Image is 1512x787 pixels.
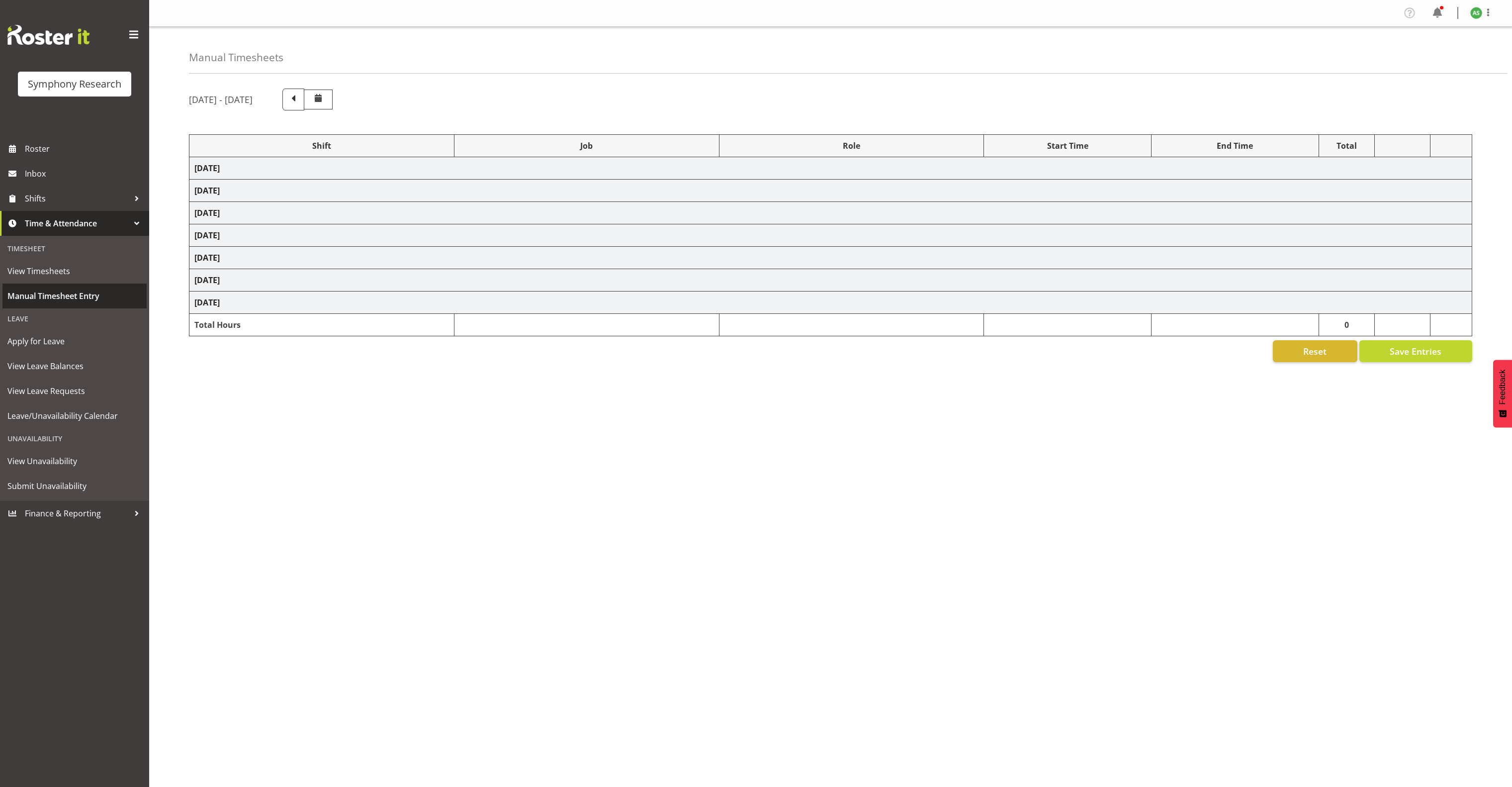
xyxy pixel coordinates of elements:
[1303,345,1327,358] span: Reset
[2,308,147,329] div: Leave
[1156,140,1314,152] div: End Time
[2,284,147,308] a: Manual Timesheet Entry
[25,141,144,156] span: Roster
[7,264,142,279] span: View Timesheets
[25,506,129,521] span: Finance & Reporting
[28,77,121,92] div: Symphony Research
[25,216,129,231] span: Time & Attendance
[7,334,142,349] span: Apply for Leave
[189,247,1472,269] td: [DATE]
[189,157,1472,180] td: [DATE]
[7,359,142,374] span: View Leave Balances
[189,269,1472,292] td: [DATE]
[189,94,253,105] h5: [DATE] - [DATE]
[189,314,454,336] td: Total Hours
[1493,360,1512,427] button: Feedback - Show survey
[189,224,1472,247] td: [DATE]
[2,354,147,379] a: View Leave Balances
[2,329,147,354] a: Apply for Leave
[989,140,1146,152] div: Start Time
[7,289,142,303] span: Manual Timesheet Entry
[189,202,1472,224] td: [DATE]
[25,191,129,206] span: Shifts
[459,140,714,152] div: Job
[1359,340,1472,362] button: Save Entries
[1390,345,1441,358] span: Save Entries
[7,408,142,423] span: Leave/Unavailability Calendar
[1498,370,1507,404] span: Feedback
[2,403,147,428] a: Leave/Unavailability Calendar
[25,166,144,181] span: Inbox
[2,449,147,474] a: View Unavailability
[1324,140,1369,152] div: Total
[2,238,147,259] div: Timesheet
[2,428,147,449] div: Unavailability
[7,25,89,45] img: Rosterit website logo
[1273,340,1357,362] button: Reset
[194,140,449,152] div: Shift
[2,474,147,498] a: Submit Unavailability
[1319,314,1374,336] td: 0
[724,140,979,152] div: Role
[7,479,142,493] span: Submit Unavailability
[189,292,1472,314] td: [DATE]
[2,259,147,284] a: View Timesheets
[189,52,283,63] h4: Manual Timesheets
[2,379,147,403] a: View Leave Requests
[189,180,1472,202] td: [DATE]
[7,454,142,469] span: View Unavailability
[7,384,142,398] span: View Leave Requests
[1470,7,1482,19] img: ange-steiger11422.jpg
